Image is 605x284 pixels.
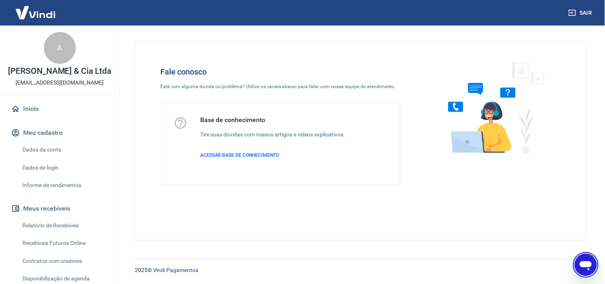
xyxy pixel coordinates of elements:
p: Está com alguma dúvida ou problema? Utilize os canais abaixo para falar com nossa equipe de atend... [160,83,400,90]
button: Meus recebíveis [10,200,110,217]
div: A [44,32,76,64]
a: Informe de rendimentos [19,177,110,193]
button: Meu cadastro [10,124,110,142]
a: Dados da conta [19,142,110,158]
p: [EMAIL_ADDRESS][DOMAIN_NAME] [16,79,104,87]
img: Fale conosco [432,54,554,161]
h5: Base de conhecimento [200,116,345,124]
a: Recebíveis Futuros Online [19,235,110,251]
iframe: Botão para abrir a janela de mensagens, conversa em andamento [573,252,599,278]
p: 2025 © [135,266,586,274]
a: Contratos com credores [19,253,110,269]
h6: Tire suas dúvidas com nossos artigos e vídeos explicativos. [200,130,345,139]
p: [PERSON_NAME] & Cia Ltda [8,67,111,75]
button: Sair [567,6,595,20]
a: Vindi Pagamentos [153,267,198,273]
img: Vindi [10,0,61,25]
h4: Fale conosco [160,67,400,77]
a: ACESSAR BASE DE CONHECIMENTO [200,152,345,159]
a: Relatório de Recebíveis [19,217,110,234]
a: Início [10,100,110,118]
span: ACESSAR BASE DE CONHECIMENTO [200,152,279,158]
a: Dados de login [19,160,110,176]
